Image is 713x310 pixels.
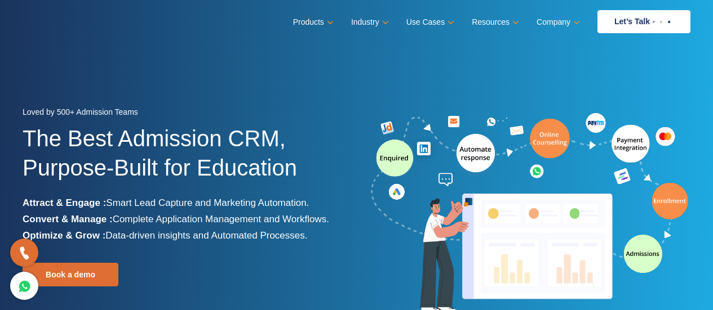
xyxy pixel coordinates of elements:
h1: The Best Admission CRM, Purpose-Built for Education [23,124,348,195]
div: Loved by 500+ Admission Teams [23,104,348,124]
a: Industry [351,14,387,30]
a: Resources [472,14,517,30]
span: Smart Lead Capture and Marketing Automation. [106,197,309,208]
b: Attract & Engage : [23,197,106,208]
a: Use Cases [406,14,452,30]
a: Products [293,14,331,30]
span: Complete Application Management and Workflows. [113,214,329,224]
b: Optimize & Grow : [23,230,105,241]
a: Book a demo [23,263,118,286]
a: Company [537,14,578,30]
span: Data-driven insights and Automated Processes. [105,230,307,241]
a: Let’s Talk [597,10,690,33]
b: Convert & Manage : [23,214,113,224]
